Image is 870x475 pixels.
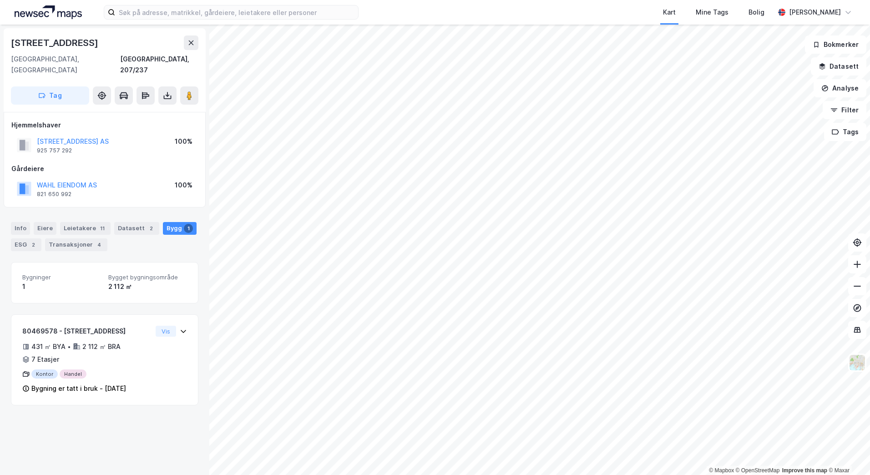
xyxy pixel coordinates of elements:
div: 2 [29,240,38,249]
div: [GEOGRAPHIC_DATA], [GEOGRAPHIC_DATA] [11,54,120,76]
img: logo.a4113a55bc3d86da70a041830d287a7e.svg [15,5,82,19]
div: 431 ㎡ BYA [31,341,66,352]
button: Vis [156,326,176,337]
button: Datasett [811,57,866,76]
a: Improve this map [782,467,827,474]
div: [GEOGRAPHIC_DATA], 207/237 [120,54,198,76]
span: Bygninger [22,273,101,281]
div: Mine Tags [696,7,728,18]
div: 4 [95,240,104,249]
iframe: Chat Widget [824,431,870,475]
div: 925 757 292 [37,147,72,154]
a: OpenStreetMap [736,467,780,474]
div: 80469578 - [STREET_ADDRESS] [22,326,152,337]
div: Hjemmelshaver [11,120,198,131]
div: 2 112 ㎡ [108,281,187,292]
button: Filter [823,101,866,119]
div: Bygg [163,222,197,235]
div: 821 650 992 [37,191,71,198]
div: 100% [175,136,192,147]
div: [PERSON_NAME] [789,7,841,18]
div: • [67,343,71,350]
div: Eiere [34,222,56,235]
div: Bygning er tatt i bruk - [DATE] [31,383,126,394]
div: ESG [11,238,41,251]
div: 1 [22,281,101,292]
button: Analyse [814,79,866,97]
div: Datasett [114,222,159,235]
div: Transaksjoner [45,238,107,251]
button: Bokmerker [805,35,866,54]
a: Mapbox [709,467,734,474]
div: 1 [184,224,193,233]
div: Info [11,222,30,235]
div: 11 [98,224,107,233]
div: 2 112 ㎡ BRA [82,341,121,352]
div: Gårdeiere [11,163,198,174]
button: Tag [11,86,89,105]
input: Søk på adresse, matrikkel, gårdeiere, leietakere eller personer [115,5,358,19]
img: Z [849,354,866,371]
div: Leietakere [60,222,111,235]
div: 2 [147,224,156,233]
div: Kart [663,7,676,18]
div: Kontrollprogram for chat [824,431,870,475]
button: Tags [824,123,866,141]
div: [STREET_ADDRESS] [11,35,100,50]
div: Bolig [749,7,764,18]
div: 7 Etasjer [31,354,59,365]
span: Bygget bygningsområde [108,273,187,281]
div: 100% [175,180,192,191]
